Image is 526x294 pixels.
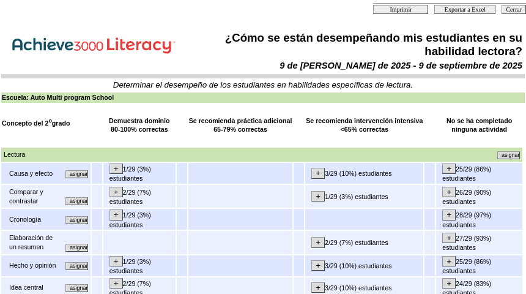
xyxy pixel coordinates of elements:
[9,260,62,271] td: Hecho y opinión
[442,164,456,174] input: +
[311,237,325,247] input: +
[65,197,88,205] input: Asignar otras actividades alineadas con este mismo concepto.
[4,31,187,57] img: Achieve3000 Reports Logo Spanish
[65,262,88,270] input: Asignar otras actividades alineadas con este mismo concepto.
[103,116,176,135] td: Demuestra dominio 80-100% correctas
[103,255,176,276] td: 1/29 (3%) estudiantes
[434,5,495,14] input: Exportar a Excel
[189,31,523,59] td: ¿Cómo se están desempeñando mis estudiantes en su habilidad lectora?
[442,233,456,243] input: +
[103,163,176,184] td: 1/29 (3%) estudiantes
[189,60,523,71] td: 9 de [PERSON_NAME] de 2025 - 9 de septiembre de 2025
[436,163,522,184] td: 25/29 (86%) estudiantes
[497,151,520,159] input: Asignar otras actividades alineadas con este mismo concepto.
[109,164,123,174] input: +
[65,284,88,292] input: Asignar otras actividades alineadas con este mismo concepto.
[436,116,522,135] td: No se ha completado ninguna actividad
[9,187,62,206] td: Comparar y contrastar
[311,282,325,293] input: +
[65,216,88,224] input: Asignar otras actividades alineadas con este mismo concepto.
[48,118,51,124] sup: o
[3,149,247,160] td: Lectura
[311,260,325,271] input: +
[436,209,522,230] td: 28/29 (97%) estudiantes
[109,278,123,288] input: +
[311,191,325,202] input: +
[9,168,62,179] td: Causa y efecto
[305,231,423,254] td: 2/29 (7%) estudiantes
[305,185,423,208] td: 1/29 (3%) estudiantes
[502,5,526,14] input: Cerrar
[65,170,88,178] input: Asignar otras actividades alineadas con este mismo concepto.
[373,5,428,14] input: Imprimir
[305,163,423,184] td: 3/29 (10%) estudiantes
[109,256,123,266] input: +
[442,256,456,266] input: +
[103,209,176,230] td: 1/29 (3%) estudiantes
[442,209,456,220] input: +
[103,185,176,208] td: 2/29 (7%) estudiantes
[442,187,456,197] input: +
[2,80,524,89] td: Determinar el desempeño de los estudiantes en habilidades específicas de lectura.
[9,282,54,293] td: Idea central
[1,92,525,103] td: Escuela: Auto Multi program School
[305,255,423,276] td: 3/29 (10%) estudiantes
[305,116,423,135] td: Se recomienda intervención intensiva <65% correctas
[9,233,62,252] td: Elaboración de un resumen
[436,185,522,208] td: 26/29 (90%) estudiantes
[109,209,123,220] input: +
[436,231,522,254] td: 27/29 (93%) estudiantes
[9,214,62,225] td: Cronología
[442,278,456,288] input: +
[188,116,293,135] td: Se recomienda práctica adicional 65-79% correctas
[109,187,123,197] input: +
[65,244,88,252] input: Asignar otras actividades alineadas con este mismo concepto.
[311,168,325,178] input: +
[436,255,522,276] td: 25/29 (86%) estudiantes
[1,116,91,135] td: Concepto del 2 grado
